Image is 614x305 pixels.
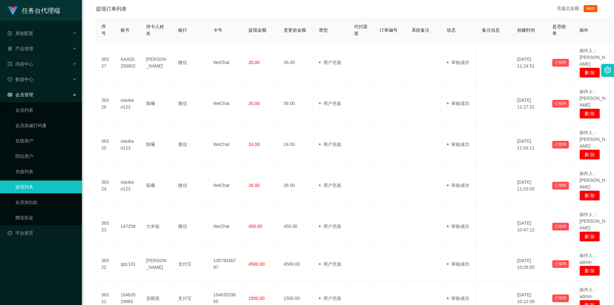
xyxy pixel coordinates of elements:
a: 赠送彩金 [15,211,77,224]
td: [DATE] 11:03:00 [512,165,547,206]
span: 操作人：[PERSON_NAME] [579,130,605,148]
td: 4500.00 [279,247,314,281]
span: 审核成功 [447,101,469,106]
span: 用户充值 [319,101,341,106]
span: 用户充值 [319,224,341,229]
span: 用户充值 [319,142,341,147]
span: 状态 [447,28,456,33]
span: 20.00 [248,101,260,106]
span: 产品管理 [8,46,33,51]
span: 审核成功 [447,296,469,301]
a: 任务台代理端 [8,8,60,13]
span: 系统备注 [412,28,429,33]
button: 删 除 [579,231,600,242]
span: 450.00 [248,224,262,229]
span: 操作人：[PERSON_NAME] [579,89,605,108]
span: 用户充值 [319,60,341,65]
span: 8800 [584,5,597,12]
span: 24.00 [248,142,260,147]
td: AAA20250902 [115,42,141,83]
span: 备注信息 [482,28,500,33]
button: 删 除 [579,108,600,119]
td: [PERSON_NAME] [141,247,173,281]
span: 1500.00 [248,296,265,301]
span: 数据中心 [8,77,33,82]
td: 56.00 [279,83,314,124]
a: 充值列表 [15,165,77,178]
span: 变更前金额 [284,28,306,33]
td: 36324 [96,165,115,206]
span: 银行 [178,28,187,33]
span: 内容中心 [8,61,33,67]
td: 13579436797 [208,247,243,281]
i: 图标: form [8,31,12,36]
td: WeChat [208,83,243,124]
span: 操作人：[PERSON_NAME] [579,171,605,189]
span: 审核成功 [447,224,469,229]
a: 会员加减打码量 [15,119,77,132]
i: 图标: check-circle-o [8,77,12,82]
span: 26.00 [248,183,260,188]
td: [PERSON_NAME] [141,42,173,83]
td: 微信 [173,165,208,206]
span: 系统配置 [8,31,33,36]
td: [DATE] 11:17:31 [512,83,547,124]
td: [DATE] 11:04:11 [512,124,547,165]
td: WeChat [208,165,243,206]
span: 4500.00 [248,261,265,267]
td: [DATE] 10:26:50 [512,247,547,281]
a: 提现列表 [15,181,77,193]
span: 类型 [319,28,328,33]
td: 微信 [173,124,208,165]
img: logo.9652507e.png [8,6,18,15]
td: 36322 [96,247,115,281]
a: 在线用户 [15,134,77,147]
span: 提现金额 [248,28,266,33]
span: 会员管理 [8,92,33,97]
span: 用户充值 [319,261,341,267]
td: WeChat [208,124,243,165]
button: 删 除 [579,149,600,160]
span: 审核成功 [447,60,469,65]
h1: 任务台代理端 [22,0,60,21]
td: xiaobao123 [115,165,141,206]
button: 已锁单 [552,141,569,148]
a: 会员列表 [15,104,77,116]
span: 20.00 [248,60,260,65]
span: 提现订单列表 [96,5,127,13]
td: WeChat [208,206,243,247]
span: 用户充值 [319,183,341,188]
i: 图标: profile [8,62,12,66]
td: 26.00 [279,165,314,206]
span: 审核成功 [447,183,469,188]
div: 充值总金额： [557,5,600,13]
td: 微信 [173,83,208,124]
td: 36326 [96,83,115,124]
td: 26.00 [279,42,314,83]
td: 36325 [96,124,115,165]
td: 陈曦 [141,83,173,124]
td: 24.00 [279,124,314,165]
td: [DATE] 10:47:12 [512,206,547,247]
span: 账号 [121,28,130,33]
td: 陈曦 [141,165,173,206]
button: 已锁单 [552,182,569,189]
span: 操作人：admin [579,287,597,299]
span: 订单编号 [380,28,398,33]
button: 删 除 [579,190,600,201]
td: 支付宝 [173,247,208,281]
td: xiaobao123 [115,83,141,124]
button: 删 除 [579,266,600,276]
button: 已锁单 [552,294,569,302]
span: 序号 [101,24,106,36]
i: 图标: appstore-o [8,46,12,51]
span: 持卡人姓名 [146,24,164,36]
span: 审核成功 [447,261,469,267]
span: 创建时间 [517,28,535,33]
span: 操作人：[PERSON_NAME] [579,212,605,230]
td: [DATE] 11:24:51 [512,42,547,83]
button: 已锁单 [552,260,569,268]
td: 大米饭 [141,206,173,247]
td: WeChat [208,42,243,83]
i: 图标: table [8,92,12,97]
